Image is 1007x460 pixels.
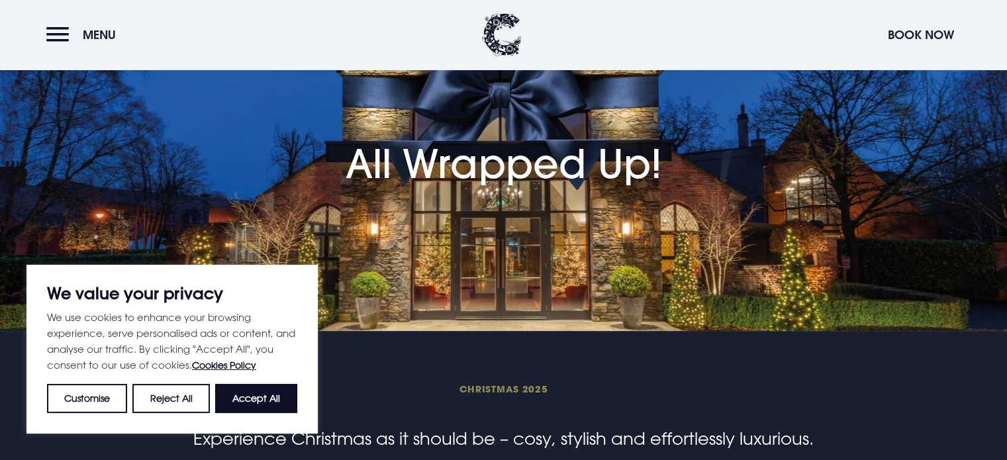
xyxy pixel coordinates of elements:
button: Menu [46,21,122,49]
h1: All Wrapped Up! [346,84,662,187]
p: We use cookies to enhance your browsing experience, serve personalised ads or content, and analys... [47,309,297,373]
button: Book Now [881,21,961,49]
button: Accept All [215,384,297,413]
span: Christmas 2025 [188,383,818,395]
p: We value your privacy [47,285,297,301]
img: Clandeboye Lodge [482,13,522,56]
div: We value your privacy [26,265,318,434]
button: Reject All [132,384,209,413]
span: Menu [83,27,116,42]
a: Cookies Policy [192,359,256,371]
button: Customise [47,384,127,413]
